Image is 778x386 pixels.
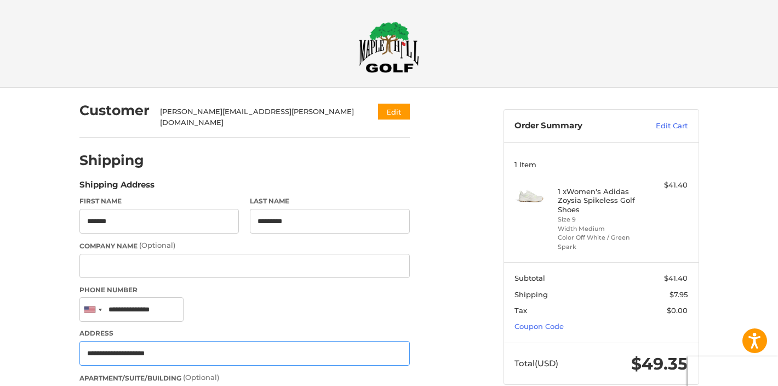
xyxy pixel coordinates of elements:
h3: 1 Item [514,160,688,169]
li: Width Medium [558,224,642,234]
small: (Optional) [139,241,175,249]
span: Shipping [514,290,548,299]
span: $7.95 [670,290,688,299]
label: Address [79,328,410,338]
label: First Name [79,196,239,206]
h4: 1 x Women's Adidas Zoysia Spikeless Golf Shoes [558,187,642,214]
h2: Shipping [79,152,144,169]
span: $41.40 [664,274,688,282]
iframe: Google Customer Reviews [688,356,778,386]
li: Color Off White / Green Spark [558,233,642,251]
li: Size 9 [558,215,642,224]
label: Last Name [250,196,410,206]
span: $0.00 [667,306,688,315]
legend: Shipping Address [79,179,155,196]
span: Tax [514,306,527,315]
button: Edit [378,104,410,120]
div: United States: +1 [80,298,105,321]
span: Subtotal [514,274,545,282]
a: Coupon Code [514,322,564,331]
small: (Optional) [183,373,219,382]
div: [PERSON_NAME][EMAIL_ADDRESS][PERSON_NAME][DOMAIN_NAME] [160,106,357,128]
img: Maple Hill Golf [359,21,419,73]
a: Edit Cart [632,121,688,132]
span: Total (USD) [514,358,558,368]
div: $41.40 [644,180,688,191]
label: Phone Number [79,285,410,295]
label: Company Name [79,240,410,251]
h2: Customer [79,102,150,119]
h3: Order Summary [514,121,632,132]
label: Apartment/Suite/Building [79,372,410,383]
span: $49.35 [631,354,688,374]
